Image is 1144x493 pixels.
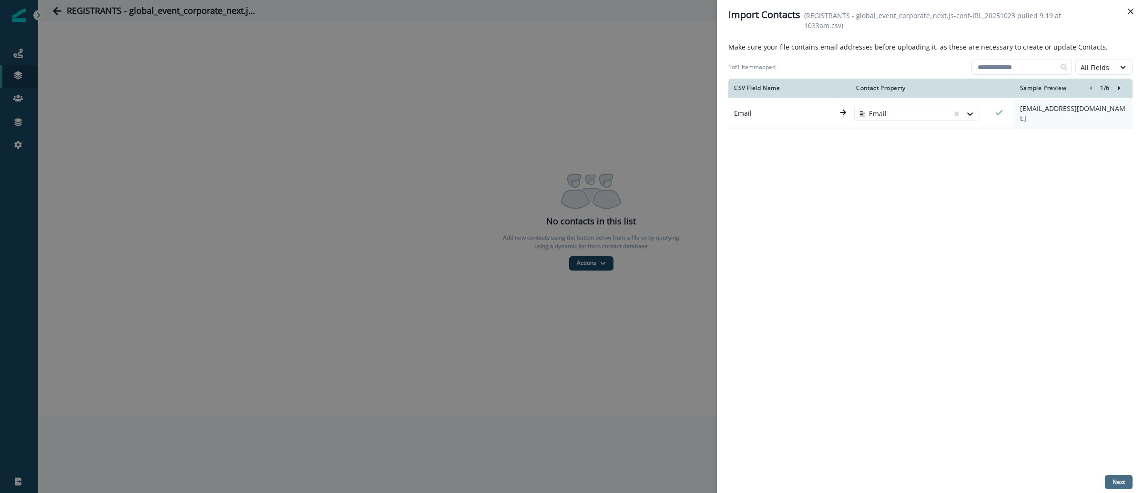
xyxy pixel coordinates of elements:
[728,42,1108,52] p: Make sure your file contains email addresses before uploading it, as these are necessary to creat...
[1105,475,1133,489] button: Next
[1100,84,1110,92] p: 1 / 6
[856,84,906,92] p: Contact Property
[1113,479,1125,485] p: Next
[1020,84,1066,92] p: Sample Preview
[1085,82,1096,94] button: left-icon
[728,63,776,71] p: 1 of 1 item mapped
[1113,82,1125,94] button: Right-forward-icon
[1020,104,1127,123] p: [EMAIL_ADDRESS][DOMAIN_NAME]
[734,84,830,92] div: CSV Field Name
[728,8,800,22] p: Import Contacts
[728,105,836,122] p: Email
[804,10,1084,30] p: (REGISTRANTS - global_event_corporate_next.js-conf-IRL_20251023 pulled 9.19 at 1033am.csv)
[1123,4,1138,19] button: Close
[1081,62,1110,72] div: All Fields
